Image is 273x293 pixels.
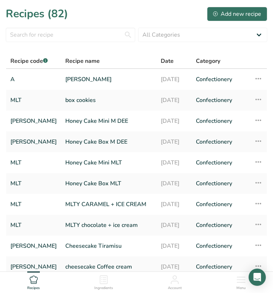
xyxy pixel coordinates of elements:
[249,269,266,286] div: Open Intercom Messenger
[10,259,57,274] a: [PERSON_NAME]
[161,57,174,65] span: Date
[196,93,245,108] a: Confectionery
[10,113,57,129] a: [PERSON_NAME]
[27,272,40,291] a: Recipes
[94,272,113,291] a: Ingredients
[10,72,57,87] a: A
[27,285,40,291] span: Recipes
[161,176,187,191] a: [DATE]
[161,218,187,233] a: [DATE]
[10,155,57,170] a: MLT
[161,197,187,212] a: [DATE]
[161,93,187,108] a: [DATE]
[10,176,57,191] a: MLT
[65,57,100,65] span: Recipe name
[161,155,187,170] a: [DATE]
[168,285,182,291] span: Account
[196,259,245,274] a: Confectionery
[10,218,57,233] a: MLT
[65,72,152,87] a: [PERSON_NAME]
[65,113,152,129] a: Honey Cake Mini M DEE
[196,176,245,191] a: Confectionery
[207,7,267,21] button: Add new recipe
[196,72,245,87] a: Confectionery
[10,197,57,212] a: MLT
[161,113,187,129] a: [DATE]
[168,272,182,291] a: Account
[161,134,187,149] a: [DATE]
[65,197,152,212] a: MLTY CARAMEL + ICE CREAM
[65,259,152,274] a: cheesecake Coffee cream
[65,93,152,108] a: box cookies
[10,93,57,108] a: MLT
[196,57,220,65] span: Category
[6,28,135,42] input: Search for recipe
[65,218,152,233] a: MLTY chocolate + ice cream
[236,285,246,291] span: Menu
[10,134,57,149] a: [PERSON_NAME]
[196,113,245,129] a: Confectionery
[161,72,187,87] a: [DATE]
[65,176,152,191] a: Honey Cake Box MLT
[196,238,245,254] a: Confectionery
[10,57,48,65] span: Recipe code
[94,285,113,291] span: Ingredients
[213,10,261,18] div: Add new recipe
[10,238,57,254] a: [PERSON_NAME]
[65,238,152,254] a: Cheesecake Tiramisu
[65,155,152,170] a: Honey Cake Mini MLT
[196,134,245,149] a: Confectionery
[161,259,187,274] a: [DATE]
[196,155,245,170] a: Confectionery
[6,6,68,22] h1: Recipes (82)
[196,197,245,212] a: Confectionery
[196,218,245,233] a: Confectionery
[161,238,187,254] a: [DATE]
[65,134,152,149] a: Honey Cake Box M DEE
